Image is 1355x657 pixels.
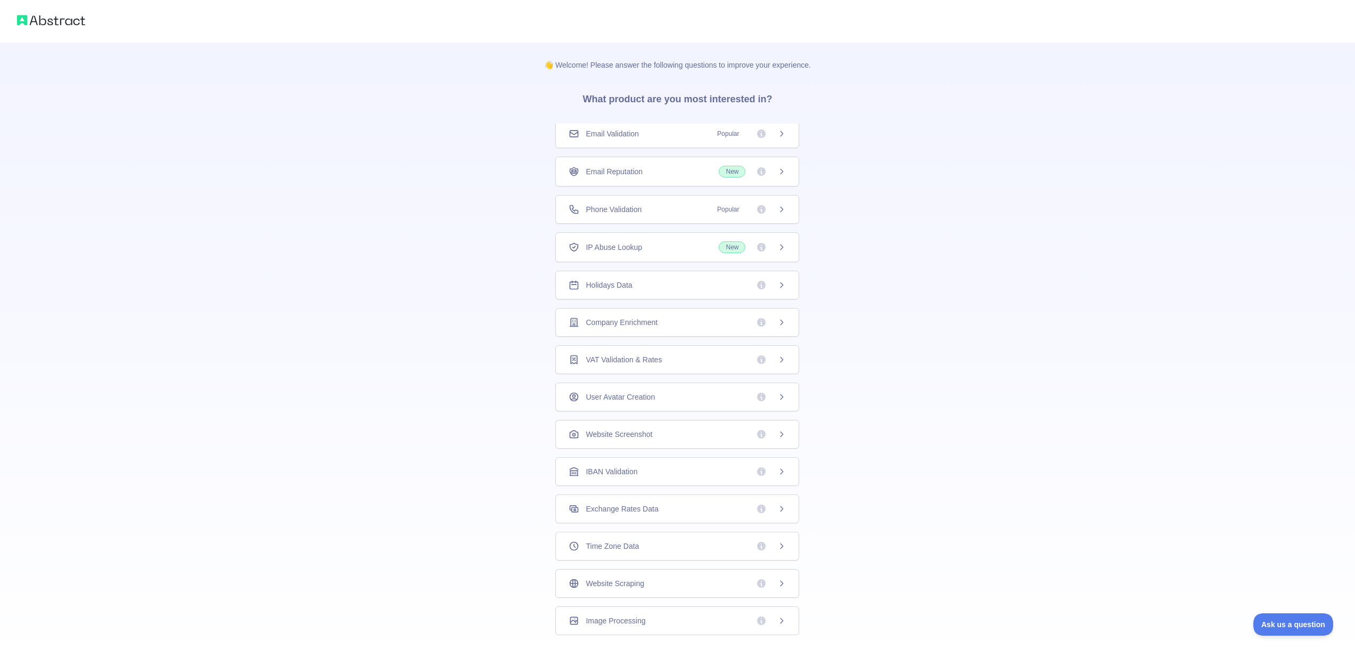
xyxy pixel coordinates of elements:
[586,166,643,177] span: Email Reputation
[527,43,828,70] p: 👋 Welcome! Please answer the following questions to improve your experience.
[586,429,652,440] span: Website Screenshot
[586,541,639,551] span: Time Zone Data
[586,204,642,215] span: Phone Validation
[711,204,745,215] span: Popular
[586,615,645,626] span: Image Processing
[17,13,85,28] img: Abstract logo
[1253,613,1334,636] iframe: Toggle Customer Support
[586,354,662,365] span: VAT Validation & Rates
[586,317,658,328] span: Company Enrichment
[719,241,745,253] span: New
[711,128,745,139] span: Popular
[586,578,644,589] span: Website Scraping
[719,166,745,177] span: New
[586,280,632,290] span: Holidays Data
[586,128,638,139] span: Email Validation
[586,504,658,514] span: Exchange Rates Data
[565,70,789,124] h3: What product are you most interested in?
[586,392,655,402] span: User Avatar Creation
[586,466,637,477] span: IBAN Validation
[586,242,642,253] span: IP Abuse Lookup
